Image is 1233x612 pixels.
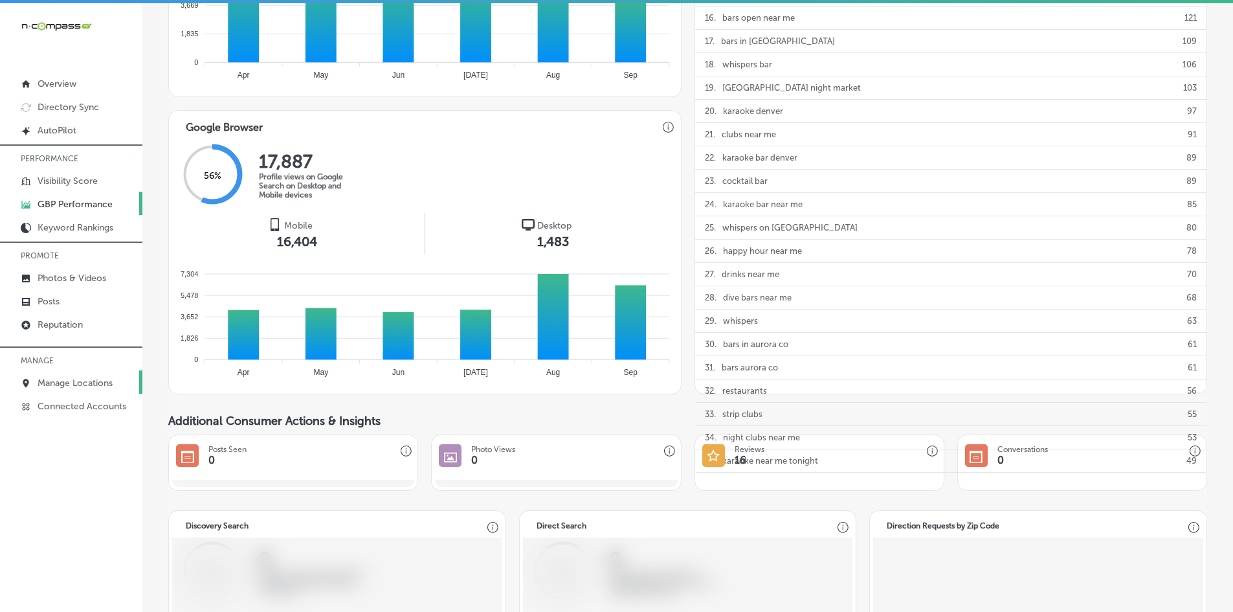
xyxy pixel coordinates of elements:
h3: Direction Requests by Zip Code [876,511,1010,534]
p: 17 . [705,30,715,52]
p: Photos & Videos [38,273,106,284]
tspan: 3,669 [181,1,199,9]
tspan: Apr [238,368,250,377]
h3: Google Browser [175,111,273,137]
p: bars in aurora co [723,333,788,356]
p: 33 . [705,403,716,425]
tspan: 3,652 [181,313,199,321]
h3: Conversations [997,445,1048,454]
p: 89 [1186,170,1197,192]
p: 21 . [705,123,715,146]
p: Posts [38,296,60,307]
tspan: [DATE] [463,71,488,80]
h1: 16 [735,454,746,466]
p: 68 [1186,286,1197,309]
p: Visibility Score [38,176,98,187]
p: 103 [1183,76,1197,99]
p: 16 . [705,6,716,29]
tspan: 7,304 [181,269,199,277]
tspan: May [313,368,328,377]
p: Manage Locations [38,378,113,389]
p: bars aurora co [722,356,778,379]
p: whispers [723,310,758,332]
tspan: Apr [238,71,250,80]
img: 660ab0bf-5cc7-4cb8-ba1c-48b5ae0f18e60NCTV_CLogo_TV_Black_-500x88.png [21,20,92,32]
p: 34 . [705,426,716,449]
img: logo [269,218,282,231]
p: 19 . [705,76,716,99]
p: 20 . [705,100,716,122]
p: karaoke bar denver [722,146,797,169]
tspan: Jun [392,368,405,377]
p: Available prior to [DATE] [513,483,599,492]
p: bars in [GEOGRAPHIC_DATA] [721,30,835,52]
p: karaoke bar near me [723,193,803,216]
h2: 17,887 [259,151,362,172]
h1: 0 [997,454,1004,466]
h3: Photo Views [471,445,515,454]
tspan: Sep [624,71,638,80]
p: 26 . [705,240,716,262]
p: Connected Accounts [38,401,126,412]
p: 121 [1184,6,1197,29]
p: strip clubs [722,403,762,425]
p: clubs near me [722,123,776,146]
p: 30 . [705,333,716,356]
p: Directory Sync [38,102,99,113]
p: drinks near me [722,263,779,286]
h3: Direct Search [526,511,597,534]
tspan: 1,826 [181,334,199,342]
span: Desktop [537,220,572,231]
p: 55 [1188,403,1197,425]
p: 31 . [705,356,715,379]
p: 27 . [705,263,715,286]
p: dive bars near me [723,286,792,309]
p: 22 . [705,146,716,169]
h3: Discovery Search [175,511,259,534]
p: 109 [1183,30,1197,52]
tspan: [DATE] [463,368,488,377]
p: whispers bar [722,53,772,76]
h3: Posts Seen [208,445,247,454]
p: Reputation [38,319,83,330]
tspan: 1,835 [181,30,199,38]
h3: Reviews [735,445,764,454]
tspan: 5,478 [181,291,199,299]
h1: 0 [208,454,215,466]
tspan: Sep [624,368,638,377]
tspan: Aug [546,71,560,80]
p: 89 [1186,146,1197,169]
p: [GEOGRAPHIC_DATA] night market [722,76,861,99]
p: bars open near me [722,6,795,29]
span: 16,404 [277,234,317,249]
span: Additional Consumer Actions & Insights [168,414,381,428]
p: 24 . [705,193,716,216]
p: Available prior to [DATE] [250,483,337,492]
span: 56 % [204,170,221,181]
p: Profile views on Google Search on Desktop and Mobile devices [259,172,362,199]
p: 78 [1187,240,1197,262]
p: karaoke denver [723,100,783,122]
p: 23 . [705,170,716,192]
p: 32 . [705,380,716,402]
p: 91 [1188,123,1197,146]
p: 18 . [705,53,716,76]
p: 53 [1188,426,1197,449]
p: 28 . [705,286,716,309]
p: Overview [38,78,76,89]
span: 1,483 [537,234,569,249]
p: 85 [1187,193,1197,216]
p: restaurants [722,380,767,402]
p: 29 . [705,310,716,332]
p: whispers on [GEOGRAPHIC_DATA] [722,216,858,239]
span: Mobile [284,220,313,231]
p: AutoPilot [38,125,76,136]
p: 70 [1187,263,1197,286]
p: night clubs near me [723,426,800,449]
p: 25 . [705,216,716,239]
tspan: May [313,71,328,80]
tspan: 0 [194,58,198,66]
p: GBP Performance [38,199,113,210]
tspan: 0 [194,356,198,363]
p: 63 [1187,310,1197,332]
